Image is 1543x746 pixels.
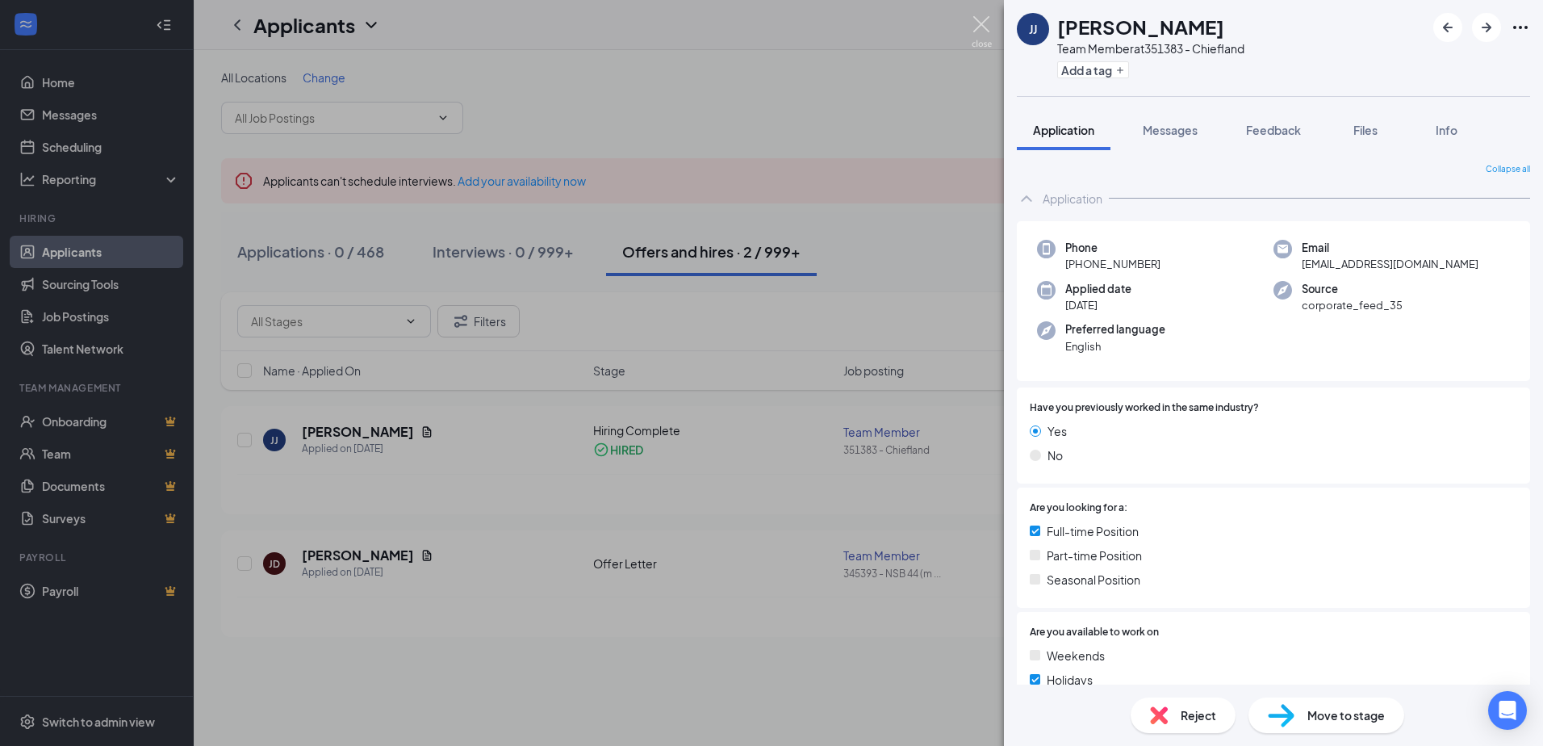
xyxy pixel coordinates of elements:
span: Application [1033,123,1094,137]
button: PlusAdd a tag [1057,61,1129,78]
button: ArrowLeftNew [1433,13,1462,42]
span: Preferred language [1065,321,1165,337]
span: [DATE] [1065,297,1131,313]
span: [PHONE_NUMBER] [1065,256,1160,272]
span: Files [1353,123,1378,137]
span: Move to stage [1307,706,1385,724]
span: Full-time Position [1047,522,1139,540]
span: No [1047,446,1063,464]
span: English [1065,338,1165,354]
span: corporate_feed_35 [1302,297,1403,313]
span: Part-time Position [1047,547,1142,564]
div: Open Intercom Messenger [1488,691,1527,730]
span: Holidays [1047,671,1093,689]
span: Info [1436,123,1457,137]
svg: ArrowLeftNew [1438,18,1457,37]
span: [EMAIL_ADDRESS][DOMAIN_NAME] [1302,256,1478,272]
span: Feedback [1246,123,1301,137]
svg: Ellipses [1511,18,1530,37]
h1: [PERSON_NAME] [1057,13,1224,40]
button: ArrowRight [1472,13,1501,42]
span: Have you previously worked in the same industry? [1030,400,1259,416]
div: JJ [1029,21,1037,37]
span: Weekends [1047,647,1105,664]
svg: ChevronUp [1017,189,1036,208]
span: Seasonal Position [1047,571,1140,589]
div: Team Member at 351383 - Chiefland [1057,40,1244,57]
span: Reject [1181,706,1216,724]
svg: Plus [1115,65,1125,75]
span: Are you available to work on [1030,625,1159,640]
svg: ArrowRight [1477,18,1496,37]
span: Collapse all [1486,163,1530,176]
div: Application [1043,191,1102,207]
span: Yes [1047,422,1067,440]
span: Email [1302,240,1478,256]
span: Applied date [1065,281,1131,297]
span: Source [1302,281,1403,297]
span: Are you looking for a: [1030,501,1127,516]
span: Messages [1143,123,1198,137]
span: Phone [1065,240,1160,256]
